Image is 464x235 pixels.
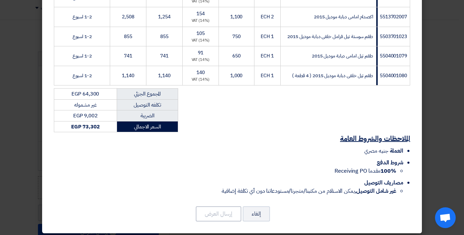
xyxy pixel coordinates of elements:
[124,52,132,60] span: 741
[364,179,403,187] span: مصاريف التوصيل
[377,159,403,167] span: شروط الدفع
[380,167,396,175] strong: 100%
[314,13,373,20] span: اكصدام امامى دبابة موديل 2015
[261,33,274,40] span: 1 ECH
[355,187,396,195] strong: غير شامل التوصيل,
[435,207,456,228] a: دردشة مفتوحة
[72,13,92,20] span: 1-2 اسبوع
[196,10,205,17] span: 154
[185,38,216,44] div: (14%) VAT
[243,206,270,222] button: إلغاء
[261,13,274,20] span: 2 ECH
[160,52,168,60] span: 741
[196,30,205,37] span: 105
[124,33,132,40] span: 855
[335,167,396,175] span: مقدما Receiving PO
[287,33,373,40] span: طقم سوستة تيل فرامل خلفى دبابة موديل 2015
[72,33,92,40] span: 1-2 اسبوع
[185,77,216,83] div: (14%) VAT
[158,13,171,20] span: 1,254
[158,72,171,79] span: 1,140
[74,101,96,109] span: غير مشموله
[117,99,178,110] td: تكلفه التوصيل
[122,13,134,20] span: 2,508
[117,89,178,100] td: المجموع الجزئي
[312,52,373,60] span: طقم تيل امامى دبابة موديل 2015
[196,69,205,76] span: 140
[340,133,410,144] u: الملاحظات والشروط العامة
[232,52,241,60] span: 650
[376,46,410,66] td: 5504001079
[160,33,168,40] span: 855
[185,18,216,24] div: (14%) VAT
[232,33,241,40] span: 750
[185,57,216,63] div: (14%) VAT
[117,121,178,132] td: السعر الاجمالي
[230,72,243,79] span: 1,000
[54,89,117,100] td: EGP 64,300
[198,49,203,56] span: 91
[54,187,396,195] li: يمكن الاستلام من مكتبنا/متجرنا/مستودعاتنا دون أي تكلفة إضافية
[117,110,178,121] td: الضريبة
[196,206,241,222] button: إرسال العرض
[292,72,373,79] span: طقم تيل خلفى دبابة موديل 2015 ( 4 قطعة )
[376,27,410,46] td: 5503701023
[261,52,274,60] span: 1 ECH
[122,72,134,79] span: 1,140
[72,52,92,60] span: 1-2 اسبوع
[390,147,403,155] span: العملة
[71,123,100,130] strong: EGP 73,302
[261,72,274,79] span: 1 ECH
[376,7,410,27] td: 5513702007
[72,72,92,79] span: 1-2 اسبوع
[364,147,388,155] span: جنيه مصري
[73,112,98,119] span: EGP 9,002
[376,66,410,85] td: 5504001080
[230,13,243,20] span: 1,100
